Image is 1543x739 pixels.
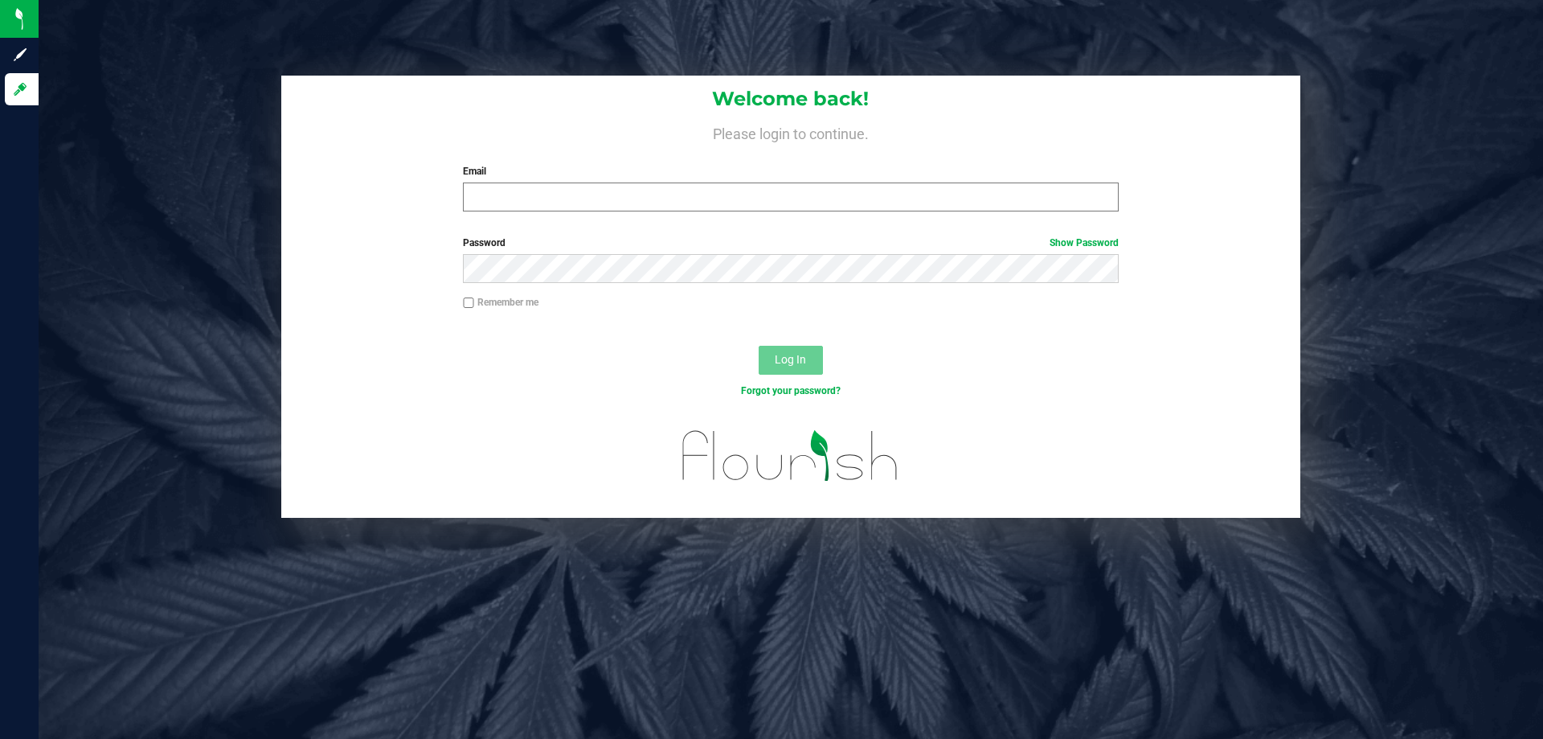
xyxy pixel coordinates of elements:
[463,298,474,309] input: Remember me
[741,385,841,396] a: Forgot your password?
[775,353,806,366] span: Log In
[663,415,918,497] img: flourish_logo.svg
[281,88,1300,109] h1: Welcome back!
[12,47,28,63] inline-svg: Sign up
[281,122,1300,142] h4: Please login to continue.
[463,164,1118,179] label: Email
[463,237,505,248] span: Password
[12,81,28,97] inline-svg: Log in
[463,295,538,310] label: Remember me
[759,346,823,375] button: Log In
[1050,237,1119,248] a: Show Password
